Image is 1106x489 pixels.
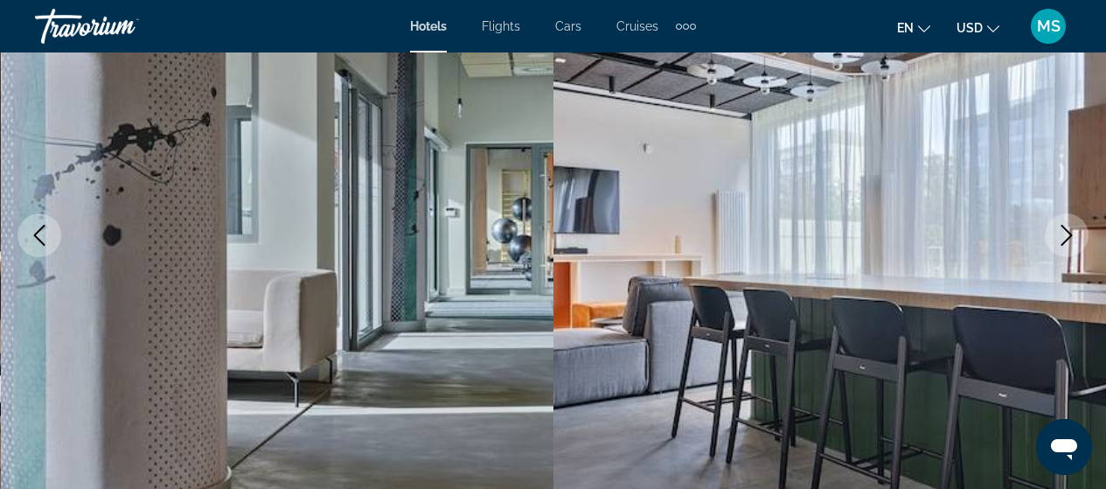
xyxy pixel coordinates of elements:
[555,19,581,33] a: Cars
[616,19,658,33] a: Cruises
[897,15,930,40] button: Change language
[1026,8,1071,45] button: User Menu
[17,213,61,257] button: Previous image
[410,19,447,33] a: Hotels
[1037,17,1061,35] span: MS
[956,21,983,35] span: USD
[35,3,210,49] a: Travorium
[897,21,914,35] span: en
[482,19,520,33] a: Flights
[1045,213,1089,257] button: Next image
[676,12,696,40] button: Extra navigation items
[1036,419,1092,475] iframe: Button to launch messaging window
[956,15,999,40] button: Change currency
